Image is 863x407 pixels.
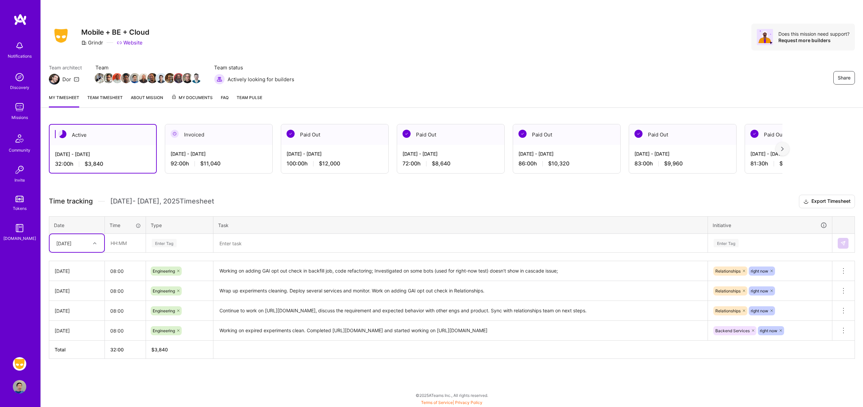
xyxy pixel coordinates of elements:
img: Company Logo [49,27,73,45]
span: right now [751,308,768,313]
a: Team Member Avatar [148,72,157,84]
span: right now [751,269,768,274]
span: Relationships [715,269,741,274]
img: Team Member Avatar [130,73,140,83]
img: Invite [13,163,26,177]
div: [DATE] - [DATE] [634,150,731,157]
img: Team Architect [49,74,60,85]
img: Grindr: Mobile + BE + Cloud [13,357,26,371]
a: Team timesheet [87,94,123,107]
span: Relationships [715,308,741,313]
th: Task [213,216,708,234]
span: $9,780 [779,160,798,167]
span: Share [838,74,851,81]
a: Privacy Policy [455,400,482,405]
div: [DATE] - [DATE] [518,150,615,157]
a: Team Member Avatar [122,72,130,84]
div: Dor [62,76,71,83]
img: Active [58,130,66,138]
a: Terms of Service [421,400,453,405]
div: Invoiced [165,124,272,145]
i: icon CompanyGray [81,40,87,45]
span: Team status [214,64,294,71]
a: My timesheet [49,94,79,107]
span: Team [95,64,201,71]
span: | [421,400,482,405]
div: [DATE] - [DATE] [55,151,151,158]
span: Team architect [49,64,82,71]
img: User Avatar [13,380,26,394]
i: icon Download [803,198,809,205]
button: Share [833,71,855,85]
i: icon Chevron [93,242,96,245]
input: HH:MM [105,282,146,300]
img: Team Member Avatar [121,73,131,83]
div: Paid Out [745,124,852,145]
div: Community [9,147,30,154]
img: Team Member Avatar [95,73,105,83]
a: Team Member Avatar [166,72,174,84]
img: Community [11,130,28,147]
span: Team Pulse [237,95,262,100]
span: Time tracking [49,197,93,206]
a: My Documents [171,94,213,107]
a: Team Member Avatar [157,72,166,84]
th: 32:00 [105,341,146,359]
span: Relationships [715,288,741,293]
div: Grindr [81,39,103,46]
h3: Mobile + BE + Cloud [81,28,149,36]
div: [DATE] - [DATE] [750,150,847,157]
textarea: Working on adding GAI opt out check in backfill job, code refactoring; Investigated on some bots ... [214,262,707,280]
span: $9,960 [664,160,683,167]
span: My Documents [171,94,213,101]
div: [DATE] [55,307,99,314]
img: Team Member Avatar [165,73,175,83]
img: Team Member Avatar [139,73,149,83]
img: Avatar [757,29,773,45]
textarea: Wrap up experiments cleaning. Deploy several services and monitor. Work on adding GAI opt out che... [214,282,707,300]
a: Team Member Avatar [95,72,104,84]
span: [DATE] - [DATE] , 2025 Timesheet [110,197,214,206]
img: Team Member Avatar [112,73,122,83]
img: Team Member Avatar [182,73,192,83]
a: Team Member Avatar [192,72,201,84]
img: Team Member Avatar [147,73,157,83]
span: right now [751,288,768,293]
img: Invoiced [171,130,179,138]
span: Engineering [153,288,175,293]
span: $11,040 [200,160,220,167]
a: Team Member Avatar [174,72,183,84]
img: Paid Out [518,130,527,138]
th: Type [146,216,213,234]
div: 72:00 h [403,160,499,167]
div: Paid Out [513,124,620,145]
input: HH:MM [105,322,146,340]
div: © 2025 ATeams Inc., All rights reserved. [40,387,863,404]
div: Tokens [13,205,27,212]
div: Missions [11,114,28,121]
div: 81:30 h [750,160,847,167]
img: Paid Out [287,130,295,138]
img: Paid Out [750,130,758,138]
div: Request more builders [778,37,850,43]
th: Date [49,216,105,234]
div: Does this mission need support? [778,31,850,37]
div: Initiative [713,221,827,229]
span: $ 3,840 [151,347,168,352]
span: $12,000 [319,160,340,167]
div: 86:00 h [518,160,615,167]
img: Team Member Avatar [156,73,166,83]
div: Paid Out [397,124,504,145]
div: 83:00 h [634,160,731,167]
div: [DOMAIN_NAME] [3,235,36,242]
div: [DATE] [55,327,99,334]
div: 32:00 h [55,160,151,167]
div: Enter Tag [152,238,177,248]
img: Team Member Avatar [191,73,201,83]
div: [DATE] - [DATE] [287,150,383,157]
span: Engineering [153,269,175,274]
input: HH:MM [105,262,146,280]
img: Submit [840,241,846,246]
a: Team Member Avatar [183,72,192,84]
span: Actively looking for builders [228,76,294,83]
